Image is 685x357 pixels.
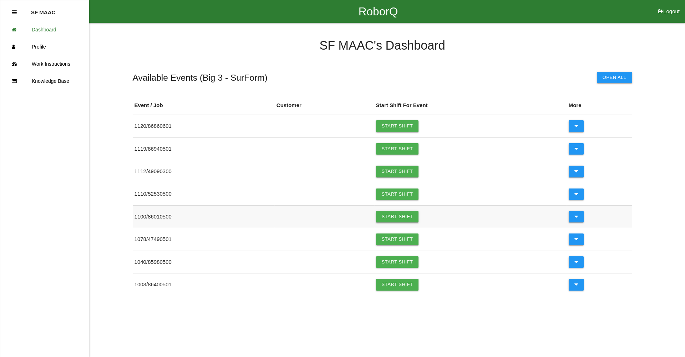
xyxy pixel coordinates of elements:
h4: SF MAAC 's Dashboard [133,39,632,52]
a: Start Shift [376,279,419,290]
td: 1078 / 47490501 [133,228,275,251]
a: Start Shift [376,188,419,200]
a: Profile [0,38,89,55]
th: Customer [275,96,374,115]
p: SF MAAC [31,4,55,15]
td: 1003 / 86400501 [133,273,275,296]
a: Start Shift [376,143,419,155]
a: Start Shift [376,120,419,132]
th: Start Shift For Event [374,96,567,115]
a: Start Shift [376,166,419,177]
a: Start Shift [376,233,419,245]
button: Open All [597,72,632,83]
td: 1110 / 52530500 [133,183,275,205]
td: 1120 / 86860601 [133,115,275,137]
td: 1100 / 86010500 [133,205,275,228]
td: 1119 / 86940501 [133,137,275,160]
td: 1112 / 49090300 [133,160,275,183]
a: Work Instructions [0,55,89,72]
a: Start Shift [376,256,419,268]
th: More [567,96,632,115]
a: Start Shift [376,211,419,222]
h5: Available Events ( Big 3 - SurForm ) [133,73,268,82]
a: Dashboard [0,21,89,38]
th: Event / Job [133,96,275,115]
div: Close [12,4,17,21]
a: Knowledge Base [0,72,89,90]
td: 1040 / 85980500 [133,251,275,273]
